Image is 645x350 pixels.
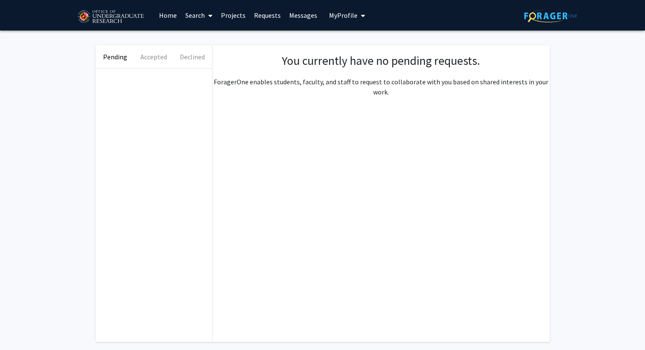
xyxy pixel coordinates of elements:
[217,0,250,30] a: Projects
[329,11,357,19] span: My Profile
[524,9,577,22] img: ForagerOne Logo
[212,77,550,97] p: ForagerOne enables students, faculty, and staff to request to collaborate with you based on share...
[221,54,541,68] h1: You currently have no pending requests.
[134,45,173,68] button: Accepted
[285,0,321,30] a: Messages
[6,312,36,344] iframe: Chat
[181,0,217,30] a: Search
[96,45,134,68] button: Pending
[173,45,212,68] button: Declined
[155,0,181,30] a: Home
[250,0,285,30] a: Requests
[75,6,146,28] img: University of Maryland Logo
